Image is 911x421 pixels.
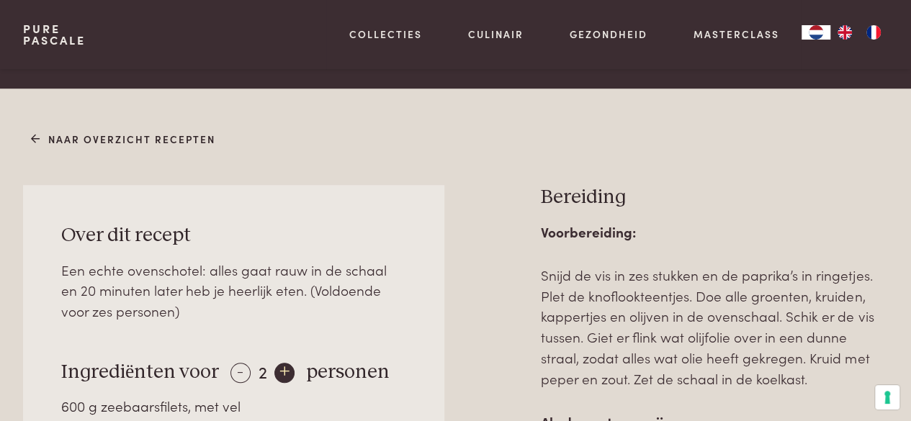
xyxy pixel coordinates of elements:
div: 600 g zeebaarsfilets, met vel [61,396,405,417]
span: Ingrediënten voor [61,362,219,382]
a: Gezondheid [570,27,647,42]
a: Naar overzicht recepten [31,132,216,147]
a: Culinair [468,27,524,42]
div: - [230,363,251,383]
a: Masterclass [693,27,778,42]
h3: Over dit recept [61,223,405,248]
strong: Voorbereiding: [541,222,636,241]
aside: Language selected: Nederlands [802,25,888,40]
ul: Language list [830,25,888,40]
div: Een echte ovenschotel: alles gaat rauw in de schaal en 20 minuten later heb je heerlijk eten. (Vo... [61,260,405,322]
p: Snijd de vis in zes stukken en de paprika’s in ringetjes. Plet de knoflookteentjes. Doe alle groe... [541,265,888,389]
button: Uw voorkeuren voor toestemming voor trackingtechnologieën [875,385,899,409]
a: Collecties [349,27,422,42]
a: FR [859,25,888,40]
span: personen [306,362,390,382]
a: NL [802,25,830,40]
h3: Bereiding [541,185,888,210]
div: Language [802,25,830,40]
span: 2 [259,359,267,383]
a: PurePascale [23,23,86,46]
div: + [274,363,295,383]
a: EN [830,25,859,40]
